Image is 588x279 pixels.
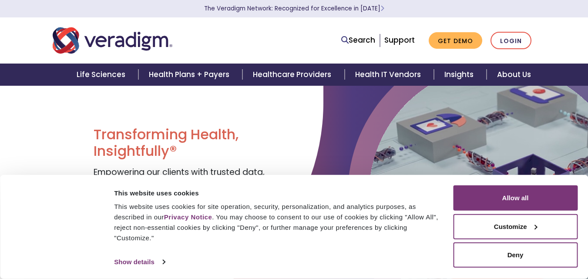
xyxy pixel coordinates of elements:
[341,34,375,46] a: Search
[114,202,443,243] div: This website uses cookies for site operation, security, personalization, and analytics purposes, ...
[453,242,578,268] button: Deny
[94,126,287,160] h1: Transforming Health, Insightfully®
[114,188,443,198] div: This website uses cookies
[94,166,285,215] span: Empowering our clients with trusted data, insights, and solutions to help reduce costs and improv...
[138,64,242,86] a: Health Plans + Payers
[380,4,384,13] span: Learn More
[345,64,434,86] a: Health IT Vendors
[204,4,384,13] a: The Veradigm Network: Recognized for Excellence in [DATE]Learn More
[434,64,487,86] a: Insights
[164,213,212,221] a: Privacy Notice
[114,255,165,269] a: Show details
[487,64,541,86] a: About Us
[453,185,578,211] button: Allow all
[429,32,482,49] a: Get Demo
[453,214,578,239] button: Customize
[242,64,344,86] a: Healthcare Providers
[384,35,415,45] a: Support
[491,32,531,50] a: Login
[53,26,172,55] img: Veradigm logo
[66,64,138,86] a: Life Sciences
